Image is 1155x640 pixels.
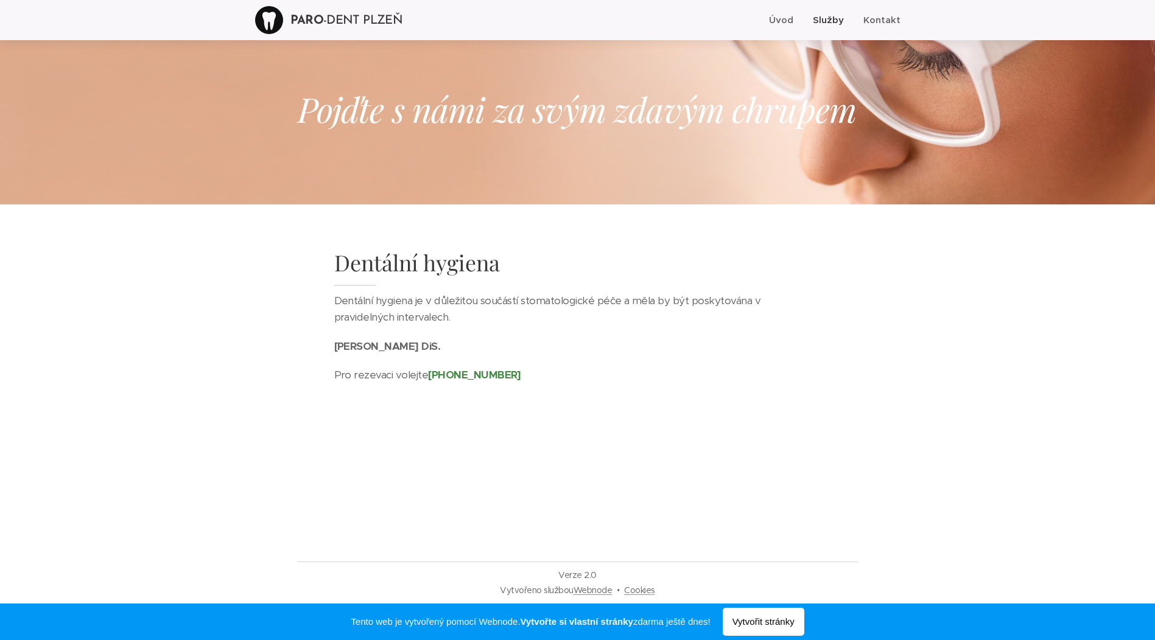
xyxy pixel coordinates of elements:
h1: Dentální hygiena [334,248,821,287]
p: Dentální hygiena je v důležitou součástí stomatologické péče a měla by být poskytována v pravidel... [334,293,821,338]
strong: [PERSON_NAME] DiS. [334,339,441,353]
strong: [PHONE_NUMBER] [428,368,521,381]
span: Úvod [769,14,793,26]
a: Webnode [574,585,612,596]
em: Pojďte s námi za svým zdavým chrupem [298,86,857,131]
span: Verze 2.0 [552,568,602,582]
ul: Menu [766,5,900,35]
span: Kontakt [863,14,900,26]
span: Služby [813,14,844,26]
a: Cookies [624,585,655,596]
a: PARO-DENT PLZEŇ [255,4,405,36]
p: Pro rezevaci volejte [334,367,821,384]
span: Vytvořeno službou [500,585,612,596]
